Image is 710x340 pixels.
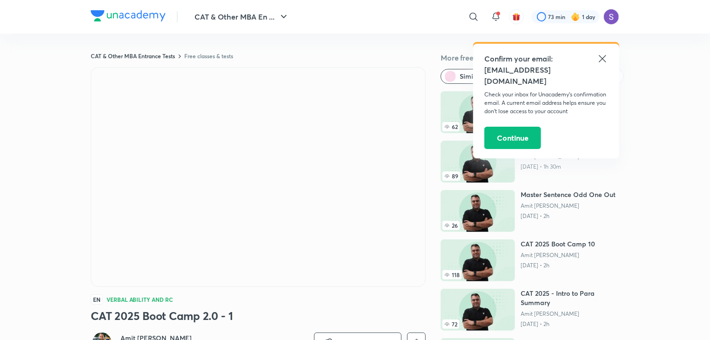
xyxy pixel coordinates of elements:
button: CAT & Other MBA En ... [189,7,295,26]
img: Company Logo [91,10,166,21]
h5: More free classes [441,52,619,63]
a: Amit [PERSON_NAME] [521,252,595,259]
p: [DATE] • 2h [521,262,595,269]
iframe: Class [91,68,425,286]
button: avatar [509,9,524,24]
span: Similar classes [460,72,505,81]
span: 72 [442,320,459,329]
p: [DATE] • 2h [521,212,616,220]
h4: Verbal Ability and RC [107,297,173,302]
img: streak [571,12,580,21]
p: Check your inbox for Unacademy’s confirmation email. A current email address helps ensure you don... [484,90,608,116]
p: [DATE] • 1h 30m [521,163,592,170]
img: avatar [512,13,521,21]
a: Amit [PERSON_NAME] [521,202,616,210]
a: CAT & Other MBA Entrance Tests [91,52,175,60]
a: Company Logo [91,10,166,24]
h5: Confirm your email: [484,53,608,64]
img: Sapara Premji [603,9,619,25]
h3: CAT 2025 Boot Camp 2.0 - 1 [91,308,426,323]
h6: Master Sentence Odd One Out [521,190,616,199]
a: Free classes & tests [184,52,233,60]
span: 89 [442,171,460,181]
span: 26 [442,221,460,230]
h6: CAT 2025 - Intro to Para Summary [521,289,619,307]
span: 62 [442,122,460,131]
span: EN [91,294,103,305]
h5: [EMAIL_ADDRESS][DOMAIN_NAME] [484,64,608,87]
p: [DATE] • 2h [521,320,619,328]
button: Continue [484,127,541,149]
span: 118 [442,270,462,279]
a: Amit [PERSON_NAME] [521,310,619,318]
h6: CAT 2025 Boot Camp 10 [521,239,595,249]
button: Similar classes [441,69,513,84]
